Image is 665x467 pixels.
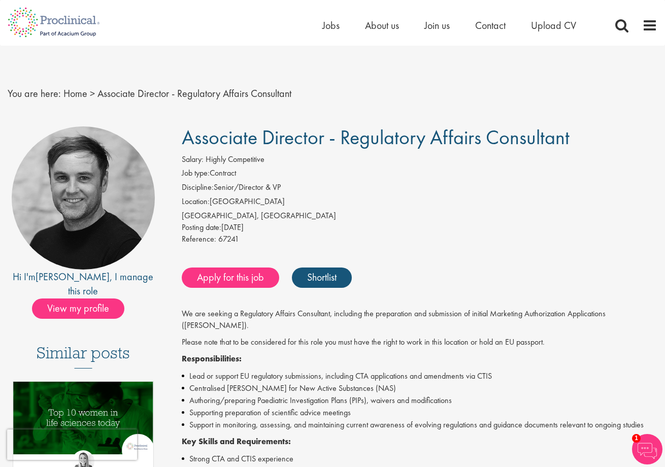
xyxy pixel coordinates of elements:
[8,87,61,100] span: You are here:
[182,394,658,407] li: Authoring/preparing Paediatric Investigation Plans (PIPs), waivers and modifications
[206,154,264,164] span: Highly Competitive
[182,210,658,222] div: [GEOGRAPHIC_DATA], [GEOGRAPHIC_DATA]
[292,268,352,288] a: Shortlist
[182,222,221,232] span: Posting date:
[182,308,658,331] p: We are seeking a Regulatory Affairs Consultant, including the preparation and submission of initi...
[182,419,658,431] li: Support in monitoring, assessing, and maintaining current awareness of evolving regulations and g...
[8,270,159,298] div: Hi I'm , I manage this role
[182,353,242,364] strong: Responsibilities:
[182,268,279,288] a: Apply for this job
[32,298,124,319] span: View my profile
[424,19,450,32] a: Join us
[12,126,155,270] img: imeage of recruiter Peter Duvall
[90,87,95,100] span: >
[531,19,576,32] a: Upload CV
[182,168,210,179] label: Job type:
[182,196,210,208] label: Location:
[32,301,135,314] a: View my profile
[97,87,291,100] span: Associate Director - Regulatory Affairs Consultant
[475,19,506,32] a: Contact
[182,196,658,210] li: [GEOGRAPHIC_DATA]
[182,382,658,394] li: Centralised [PERSON_NAME] for New Active Substances (NAS)
[182,337,658,348] p: Please note that to be considered for this role you must have the right to work in this location ...
[182,370,658,382] li: Lead or support EU regulatory submissions, including CTA applications and amendments via CTIS
[36,270,110,283] a: [PERSON_NAME]
[218,233,239,244] span: 67241
[182,154,204,165] label: Salary:
[182,407,658,419] li: Supporting preparation of scientific advice meetings
[365,19,399,32] a: About us
[632,434,662,464] img: Chatbot
[182,182,658,196] li: Senior/Director & VP
[182,124,570,150] span: Associate Director - Regulatory Affairs Consultant
[63,87,87,100] a: breadcrumb link
[37,344,130,369] h3: Similar posts
[13,382,153,454] img: Top 10 women in life sciences today
[182,436,291,447] strong: Key Skills and Requirements:
[182,222,658,233] div: [DATE]
[7,429,137,460] iframe: reCAPTCHA
[182,182,214,193] label: Discipline:
[182,168,658,182] li: Contract
[182,453,658,465] li: Strong CTA and CTIS experience
[322,19,340,32] a: Jobs
[632,434,641,443] span: 1
[182,233,216,245] label: Reference:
